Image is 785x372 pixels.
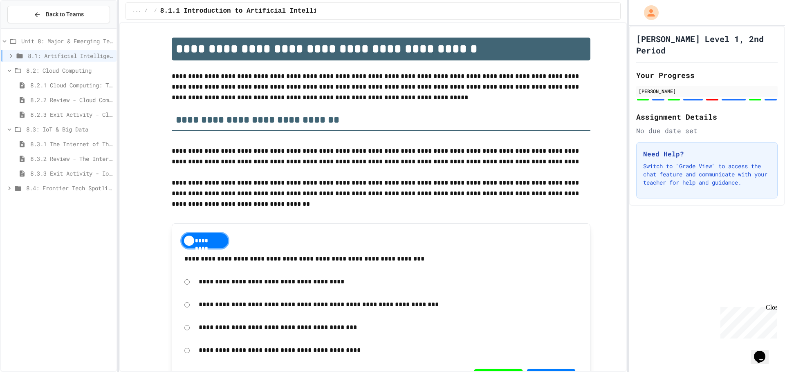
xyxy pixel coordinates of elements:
[643,162,771,187] p: Switch to "Grade View" to access the chat feature and communicate with your teacher for help and ...
[30,169,113,178] span: 8.3.3 Exit Activity - IoT Data Detective Challenge
[30,96,113,104] span: 8.2.2 Review - Cloud Computing
[30,110,113,119] span: 8.2.3 Exit Activity - Cloud Service Detective
[154,8,157,14] span: /
[21,37,113,45] span: Unit 8: Major & Emerging Technologies
[26,184,113,192] span: 8.4: Frontier Tech Spotlight
[26,66,113,75] span: 8.2: Cloud Computing
[132,8,141,14] span: ...
[7,6,110,23] button: Back to Teams
[3,3,56,52] div: Chat with us now!Close
[144,8,147,14] span: /
[751,339,777,364] iframe: chat widget
[643,149,771,159] h3: Need Help?
[26,125,113,134] span: 8.3: IoT & Big Data
[636,126,778,136] div: No due date set
[717,304,777,339] iframe: chat widget
[635,3,661,22] div: My Account
[639,87,775,95] div: [PERSON_NAME]
[636,69,778,81] h2: Your Progress
[30,81,113,89] span: 8.2.1 Cloud Computing: Transforming the Digital World
[160,6,337,16] span: 8.1.1 Introduction to Artificial Intelligence
[30,154,113,163] span: 8.3.2 Review - The Internet of Things and Big Data
[46,10,84,19] span: Back to Teams
[28,51,113,60] span: 8.1: Artificial Intelligence Basics
[636,33,778,56] h1: [PERSON_NAME] Level 1, 2nd Period
[30,140,113,148] span: 8.3.1 The Internet of Things and Big Data: Our Connected Digital World
[636,111,778,123] h2: Assignment Details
